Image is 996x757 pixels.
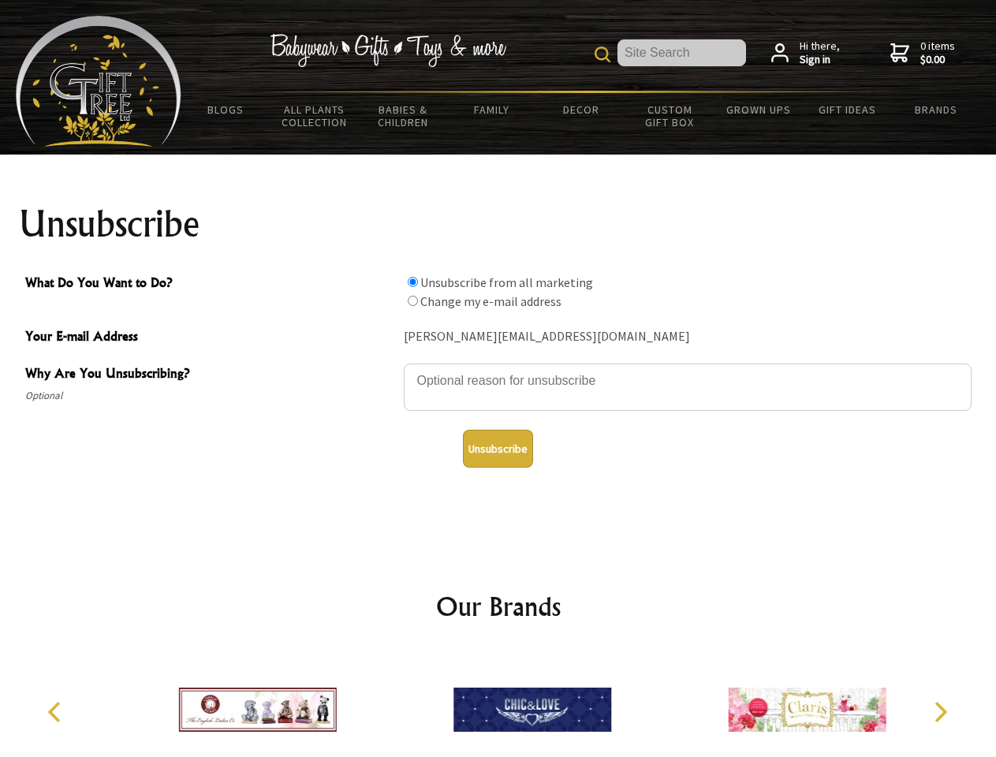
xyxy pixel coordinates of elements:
[404,364,972,411] textarea: Why Are You Unsubscribing?
[404,325,972,349] div: [PERSON_NAME][EMAIL_ADDRESS][DOMAIN_NAME]
[536,93,625,126] a: Decor
[420,274,593,290] label: Unsubscribe from all marketing
[270,93,360,139] a: All Plants Collection
[16,16,181,147] img: Babyware - Gifts - Toys and more...
[803,93,892,126] a: Gift Ideas
[19,205,978,243] h1: Unsubscribe
[408,277,418,287] input: What Do You Want to Do?
[359,93,448,139] a: Babies & Children
[771,39,840,67] a: Hi there,Sign in
[408,296,418,306] input: What Do You Want to Do?
[270,34,506,67] img: Babywear - Gifts - Toys & more
[625,93,714,139] a: Custom Gift Box
[25,364,396,386] span: Why Are You Unsubscribing?
[25,273,396,296] span: What Do You Want to Do?
[595,47,610,62] img: product search
[617,39,746,66] input: Site Search
[800,53,840,67] strong: Sign in
[181,93,270,126] a: BLOGS
[920,39,955,67] span: 0 items
[714,93,803,126] a: Grown Ups
[920,53,955,67] strong: $0.00
[892,93,981,126] a: Brands
[800,39,840,67] span: Hi there,
[39,695,74,729] button: Previous
[890,39,955,67] a: 0 items$0.00
[420,293,561,309] label: Change my e-mail address
[32,587,965,625] h2: Our Brands
[923,695,957,729] button: Next
[448,93,537,126] a: Family
[25,386,396,405] span: Optional
[25,326,396,349] span: Your E-mail Address
[463,430,533,468] button: Unsubscribe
